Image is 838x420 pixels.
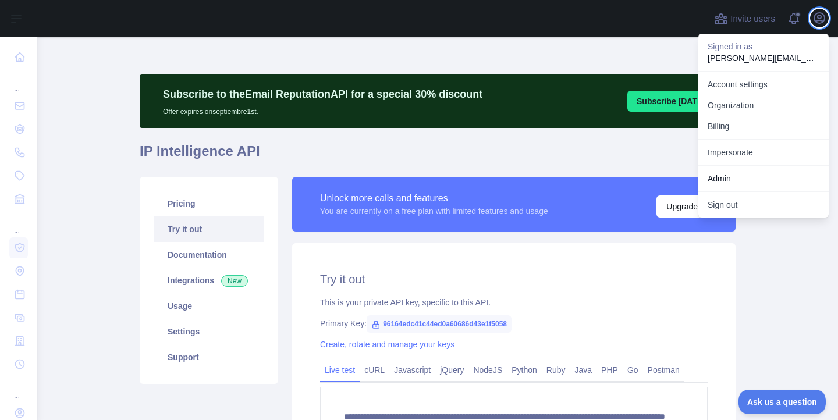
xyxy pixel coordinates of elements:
[154,293,264,319] a: Usage
[643,361,684,379] a: Postman
[320,191,548,205] div: Unlock more calls and features
[154,268,264,293] a: Integrations New
[507,361,542,379] a: Python
[9,212,28,235] div: ...
[320,361,360,379] a: Live test
[730,12,775,26] span: Invite users
[154,191,264,216] a: Pricing
[708,41,819,52] p: Signed in as
[163,86,482,102] p: Subscribe to the Email Reputation API for a special 30 % discount
[698,142,829,163] a: Impersonate
[468,361,507,379] a: NodeJS
[623,361,643,379] a: Go
[154,344,264,370] a: Support
[712,9,777,28] button: Invite users
[360,361,389,379] a: cURL
[435,361,468,379] a: jQuery
[367,315,512,333] span: 96164edc41c44ed0a60686d43e1f5058
[542,361,570,379] a: Ruby
[9,377,28,400] div: ...
[738,390,826,414] iframe: Toggle Customer Support
[627,91,715,112] button: Subscribe [DATE]
[698,116,829,137] button: Billing
[163,102,482,116] p: Offer expires on septiembre 1st.
[154,319,264,344] a: Settings
[596,361,623,379] a: PHP
[656,195,708,218] button: Upgrade
[708,52,819,64] p: [PERSON_NAME][EMAIL_ADDRESS][PERSON_NAME][DOMAIN_NAME]
[320,297,708,308] div: This is your private API key, specific to this API.
[320,340,454,349] a: Create, rotate and manage your keys
[570,361,597,379] a: Java
[140,142,736,170] h1: IP Intelligence API
[320,205,548,217] div: You are currently on a free plan with limited features and usage
[154,216,264,242] a: Try it out
[320,271,708,287] h2: Try it out
[698,168,829,189] a: Admin
[698,194,829,215] button: Sign out
[698,95,829,116] a: Organization
[9,70,28,93] div: ...
[389,361,435,379] a: Javascript
[320,318,708,329] div: Primary Key:
[154,242,264,268] a: Documentation
[221,275,248,287] span: New
[698,74,829,95] a: Account settings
